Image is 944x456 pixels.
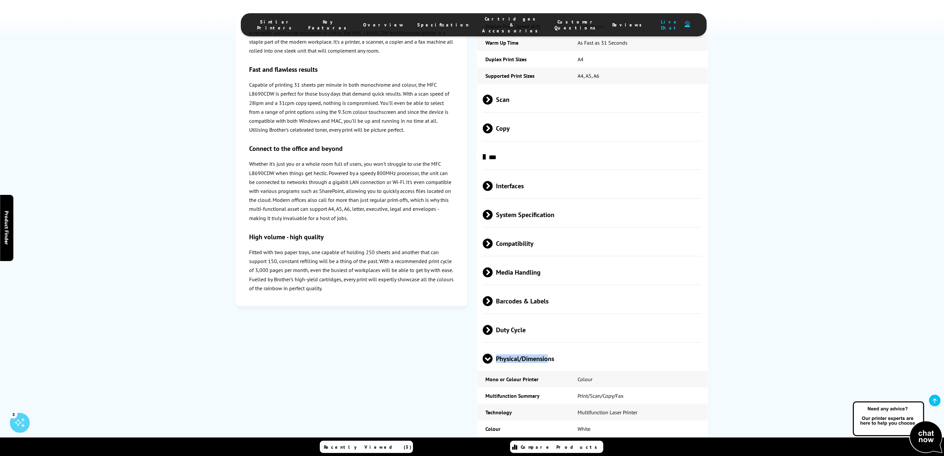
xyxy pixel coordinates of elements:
[569,371,708,388] td: Colour
[477,51,569,68] td: Duplex Print Sizes
[483,173,702,198] span: Interfaces
[249,28,454,56] p: A versatile addition to any home or office, the MFC L8690CDW multifunction printer is a staple pa...
[3,211,10,245] span: Product Finder
[569,51,708,68] td: A4
[477,371,569,388] td: Mono or Colour Printer
[249,81,454,135] p: Capable of printing 31 sheets per minute in both monochrome and colour, the MFC L8690CDW is perfe...
[569,421,708,437] td: White
[257,19,295,31] span: Similar Printers
[659,19,681,31] span: Live Chat
[569,404,708,421] td: Multifunction Laser Printer
[483,231,702,256] span: Compatibility
[483,289,702,313] span: Barcodes & Labels
[10,411,17,418] div: 3
[483,260,702,285] span: Media Handling
[685,21,690,27] img: user-headset-duotone.svg
[249,66,454,74] h3: Fast and flawless results
[483,87,702,112] span: Scan
[483,346,702,371] span: Physical/Dimensions
[483,202,702,227] span: System Specification
[477,404,569,421] td: Technology
[249,145,454,153] h3: Connect to the office and beyond
[482,16,542,34] span: Cartridges & Accessories
[249,248,454,293] p: Fitted with two paper trays, one capable of holding 250 sheets and another that can support 150, ...
[418,22,469,28] span: Specification
[613,22,646,28] span: Reviews
[555,19,599,31] span: Customer Questions
[477,68,569,84] td: Supported Print Sizes
[477,388,569,404] td: Multifunction Summary
[249,233,454,241] h3: High volume - high quality
[483,317,702,342] span: Duty Cycle
[477,421,569,437] td: Colour
[569,68,708,84] td: A4, A5, A6
[510,441,603,453] a: Compare Products
[521,444,601,450] span: Compare Products
[569,388,708,404] td: Print/Scan/Copy/Fax
[249,160,454,223] p: Whether it's just you or a whole room full of users, you won't struggle to use the MFC L8690CDW w...
[324,444,412,450] span: Recently Viewed (5)
[851,400,944,455] img: Open Live Chat window
[363,22,404,28] span: Overview
[483,116,702,141] span: Copy
[320,441,413,453] a: Recently Viewed (5)
[569,34,708,51] td: As Fast as 31 Seconds
[309,19,350,31] span: Key Features
[477,34,569,51] td: Warm Up Time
